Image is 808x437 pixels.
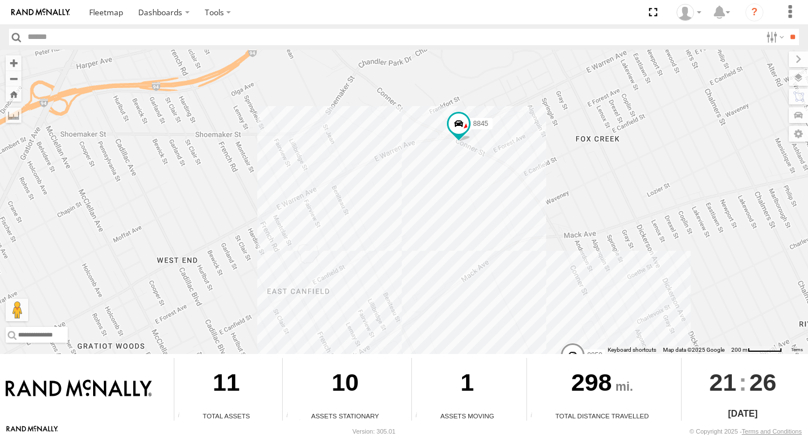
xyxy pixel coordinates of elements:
[673,4,705,21] div: Valeo Dash
[690,428,802,435] div: © Copyright 2025 -
[6,55,21,71] button: Zoom in
[709,358,736,407] span: 21
[174,411,278,421] div: Total Assets
[762,29,786,45] label: Search Filter Options
[527,412,544,421] div: Total distance travelled by all assets within specified date range and applied filters
[473,120,489,128] span: 8845
[174,358,278,411] div: 11
[6,107,21,123] label: Measure
[283,411,407,421] div: Assets Stationary
[412,411,522,421] div: Assets Moving
[731,347,748,353] span: 200 m
[6,379,152,399] img: Rand McNally
[745,3,763,21] i: ?
[6,86,21,102] button: Zoom Home
[412,412,429,421] div: Total number of assets current in transit.
[527,411,677,421] div: Total Distance Travelled
[789,126,808,142] label: Map Settings
[11,8,70,16] img: rand-logo.svg
[6,299,28,321] button: Drag Pegman onto the map to open Street View
[749,358,776,407] span: 26
[6,426,58,437] a: Visit our Website
[742,428,802,435] a: Terms and Conditions
[791,347,803,352] a: Terms
[412,358,522,411] div: 1
[663,347,724,353] span: Map data ©2025 Google
[527,358,677,411] div: 298
[608,346,656,354] button: Keyboard shortcuts
[682,407,804,421] div: [DATE]
[728,346,785,354] button: Map Scale: 200 m per 57 pixels
[682,358,804,407] div: :
[174,412,191,421] div: Total number of Enabled Assets
[587,351,603,359] span: 8850
[283,412,300,421] div: Total number of assets current stationary.
[6,71,21,86] button: Zoom out
[353,428,396,435] div: Version: 305.01
[283,358,407,411] div: 10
